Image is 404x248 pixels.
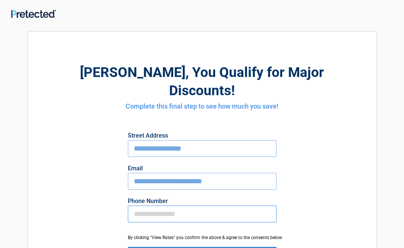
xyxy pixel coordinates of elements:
[128,133,277,139] label: Street Address
[69,63,336,100] h2: , You Qualify for Major Discounts!
[128,165,277,171] label: Email
[11,10,56,18] img: Main Logo
[128,234,277,241] div: By clicking "View Rates" you confirm the above & agree to the consents below
[80,64,185,80] span: [PERSON_NAME]
[128,198,277,204] label: Phone Number
[69,102,336,111] h4: Complete this final step to see how much you save!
